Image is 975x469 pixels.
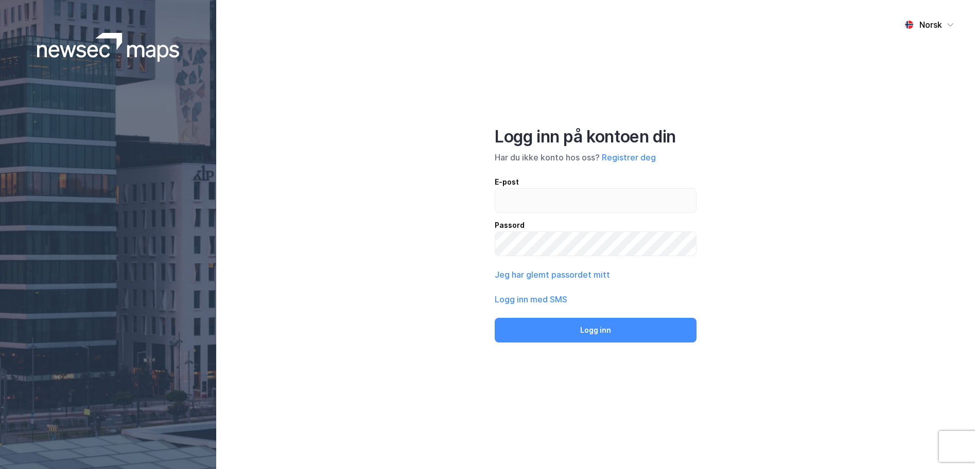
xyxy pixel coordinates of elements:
div: Logg inn på kontoen din [495,127,697,147]
button: Logg inn [495,318,697,342]
button: Logg inn med SMS [495,293,567,305]
div: Passord [495,219,697,231]
button: Jeg har glemt passordet mitt [495,268,610,281]
button: Registrer deg [602,151,656,164]
div: Har du ikke konto hos oss? [495,151,697,164]
img: logoWhite.bf58a803f64e89776f2b079ca2356427.svg [37,33,180,62]
div: E-post [495,176,697,188]
div: Norsk [919,19,942,31]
